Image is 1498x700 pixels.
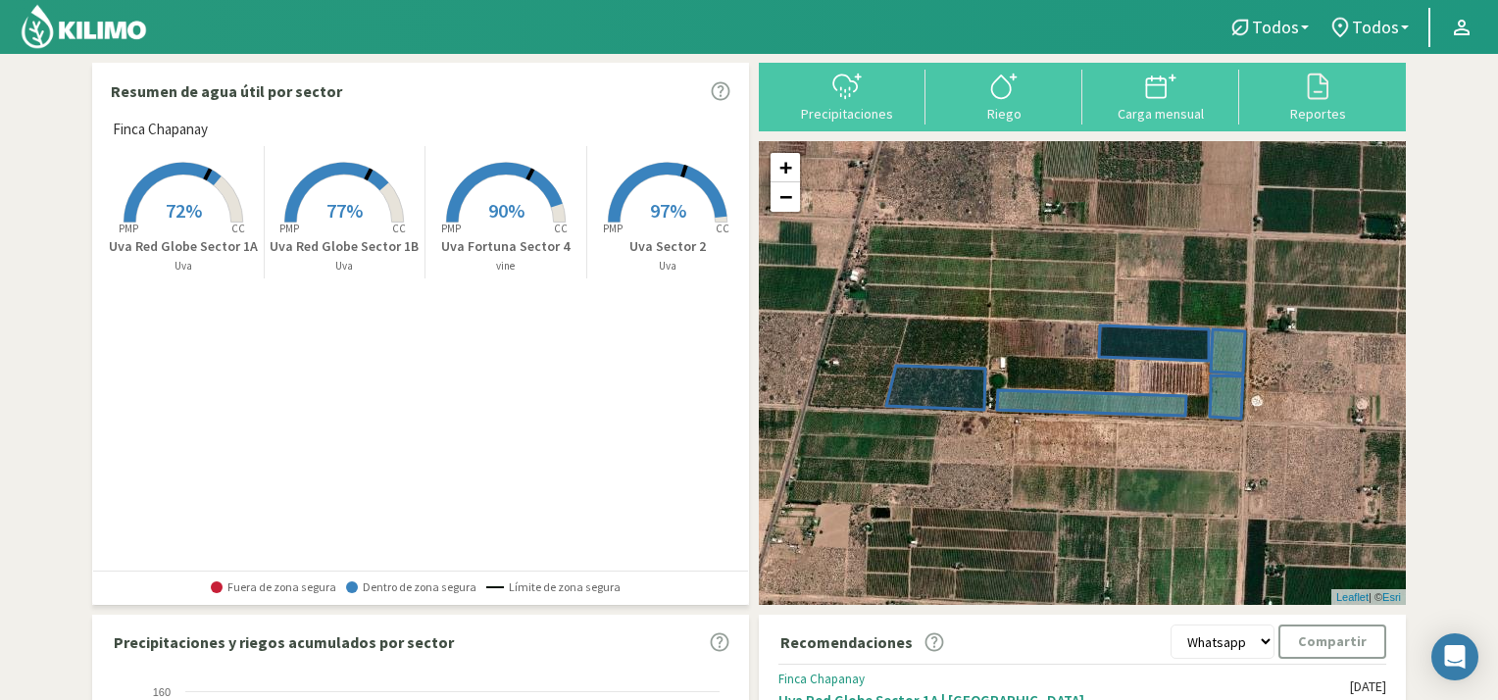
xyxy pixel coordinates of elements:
[1082,70,1239,122] button: Carga mensual
[119,222,138,235] tspan: PMP
[774,107,920,121] div: Precipitaciones
[20,3,148,50] img: Kilimo
[488,198,524,223] span: 90%
[231,222,245,235] tspan: CC
[771,182,800,212] a: Zoom out
[265,258,425,275] p: Uva
[925,70,1082,122] button: Riego
[1336,591,1369,603] a: Leaflet
[486,580,621,594] span: Límite de zona segura
[103,236,264,257] p: Uva Red Globe Sector 1A
[166,198,202,223] span: 72%
[1331,589,1406,606] div: | ©
[587,258,749,275] p: Uva
[265,236,425,257] p: Uva Red Globe Sector 1B
[931,107,1076,121] div: Riego
[778,672,1350,687] div: Finca Chapanay
[780,630,913,654] p: Recomendaciones
[211,580,336,594] span: Fuera de zona segura
[1245,107,1390,121] div: Reportes
[1088,107,1233,121] div: Carga mensual
[279,222,299,235] tspan: PMP
[769,70,925,122] button: Precipitaciones
[153,686,171,698] text: 160
[113,119,208,141] span: Finca Chapanay
[103,258,264,275] p: Uva
[1252,17,1299,37] span: Todos
[114,630,454,654] p: Precipitaciones y riegos acumulados por sector
[441,222,461,235] tspan: PMP
[1352,17,1399,37] span: Todos
[393,222,407,235] tspan: CC
[425,258,586,275] p: vine
[1239,70,1396,122] button: Reportes
[650,198,686,223] span: 97%
[1382,591,1401,603] a: Esri
[425,236,586,257] p: Uva Fortuna Sector 4
[1431,633,1478,680] div: Open Intercom Messenger
[1350,678,1386,695] div: [DATE]
[346,580,476,594] span: Dentro de zona segura
[554,222,568,235] tspan: CC
[326,198,363,223] span: 77%
[716,222,729,235] tspan: CC
[587,236,749,257] p: Uva Sector 2
[111,79,342,103] p: Resumen de agua útil por sector
[771,153,800,182] a: Zoom in
[603,222,623,235] tspan: PMP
